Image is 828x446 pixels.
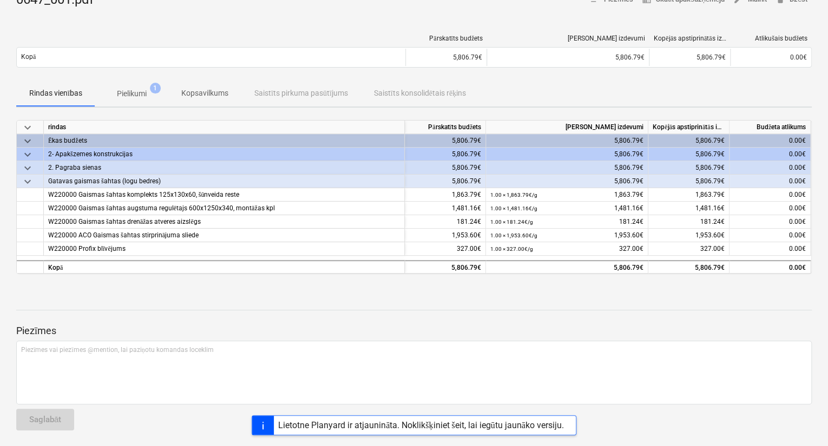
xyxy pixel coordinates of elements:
div: 0.00€ [730,161,811,175]
span: W220000 Gaismas šahtas augstuma regulētajs 600x1250x340, montāžas kpl [48,204,275,212]
div: Budžeta atlikums [730,121,811,134]
div: Kopējās apstiprinātās izmaksas [654,35,726,43]
p: Kopā [21,52,36,62]
div: 1,863.79€ [405,188,486,202]
div: 5,806.79€ [648,148,730,161]
span: W220000 Gaismas šahtas drenāžas atveres aizslēgs [48,218,201,225]
div: 181.24€ [405,215,486,229]
span: 0.00€ [789,245,806,252]
span: keyboard_arrow_down [21,135,34,148]
div: 5,806.79€ [648,134,730,148]
div: 5,806.79€ [490,148,643,161]
span: 181.24€ [700,218,725,225]
span: 0.00€ [789,231,806,239]
div: 5,806.79€ [491,54,645,61]
small: 1.00 × 1,481.16€ / g [490,205,537,211]
small: 1.00 × 1,953.60€ / g [490,232,537,238]
div: 5,806.79€ [405,260,486,274]
small: 1.00 × 1,863.79€ / g [490,192,537,198]
div: 0.00€ [730,175,811,188]
span: 0.00€ [789,191,806,198]
span: W220000 ACO Gaismas šahtas stirprinājuma sliede [48,231,199,239]
div: 0.00€ [730,148,811,161]
div: 1,863.79€ [490,188,643,202]
span: 1,953.60€ [695,231,725,239]
div: 5,806.79€ [648,260,730,274]
p: Piezīmes [16,324,812,337]
div: 5,806.79€ [490,261,643,275]
div: 1,481.16€ [405,202,486,215]
div: 327.00€ [405,242,486,256]
div: 5,806.79€ [648,175,730,188]
span: 1 [150,83,161,94]
div: 327.00€ [490,242,643,256]
div: 2- Apakšzemes konstrukcijas [48,148,400,161]
span: 0.00€ [789,204,806,212]
div: 5,806.79€ [490,134,643,148]
span: 327.00€ [700,245,725,252]
div: 5,806.79€ [405,175,486,188]
p: Rindas vienības [29,88,82,99]
div: 1,953.60€ [405,229,486,242]
span: W220000 Profix blīvējums [48,245,126,252]
div: [PERSON_NAME] izdevumi [486,121,648,134]
small: 1.00 × 327.00€ / g [490,246,533,252]
p: Kopsavilkums [181,88,228,99]
div: 5,806.79€ [649,49,730,66]
span: 1,481.16€ [695,204,725,212]
iframe: Chat Widget [774,394,828,446]
span: 1,863.79€ [695,191,725,198]
div: 5,806.79€ [405,134,486,148]
div: 1,481.16€ [490,202,643,215]
div: Pārskatīts budžets [405,121,486,134]
div: 5,806.79€ [490,175,643,188]
span: keyboard_arrow_down [21,148,34,161]
div: Lietotne Planyard ir atjaunināta. Noklikšķiniet šeit, lai iegūtu jaunāko versiju. [278,420,564,430]
div: 5,806.79€ [405,49,487,66]
div: 1,953.60€ [490,229,643,242]
div: 5,806.79€ [405,161,486,175]
div: Kopējās apstiprinātās izmaksas [648,121,730,134]
span: 0.00€ [789,218,806,225]
small: 1.00 × 181.24€ / g [490,219,533,225]
div: 2. Pagraba sienas [48,161,400,174]
span: W220000 Gaismas šahtas komplekts 125x130x60, šūnveida reste [48,191,239,198]
div: Atlikušais budžets [735,35,807,43]
span: keyboard_arrow_down [21,162,34,175]
div: 0.00€ [730,260,811,274]
div: 181.24€ [490,215,643,229]
span: keyboard_arrow_down [21,121,34,134]
div: Ēkas budžets [48,134,400,147]
div: Gatavas gaismas šahtas (logu bedres) [48,175,400,188]
div: Kopā [44,260,405,274]
div: 5,806.79€ [405,148,486,161]
div: rindas [44,121,405,134]
span: 0.00€ [790,54,807,61]
span: keyboard_arrow_down [21,175,34,188]
div: Pārskatīts budžets [410,35,483,43]
div: 5,806.79€ [648,161,730,175]
div: 5,806.79€ [490,161,643,175]
div: 0.00€ [730,134,811,148]
p: Pielikumi [117,88,147,99]
div: [PERSON_NAME] izdevumi [491,35,645,42]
